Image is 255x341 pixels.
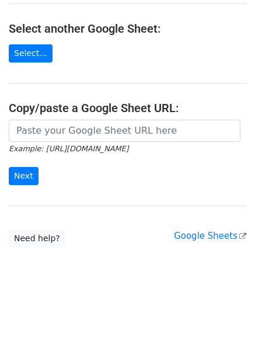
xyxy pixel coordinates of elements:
small: Example: [URL][DOMAIN_NAME] [9,144,128,153]
iframe: Chat Widget [197,285,255,341]
input: Next [9,167,39,185]
h4: Copy/paste a Google Sheet URL: [9,101,246,115]
a: Google Sheets [174,231,246,241]
h4: Select another Google Sheet: [9,22,246,36]
a: Need help? [9,229,65,248]
input: Paste your Google Sheet URL here [9,120,240,142]
a: Select... [9,44,53,62]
